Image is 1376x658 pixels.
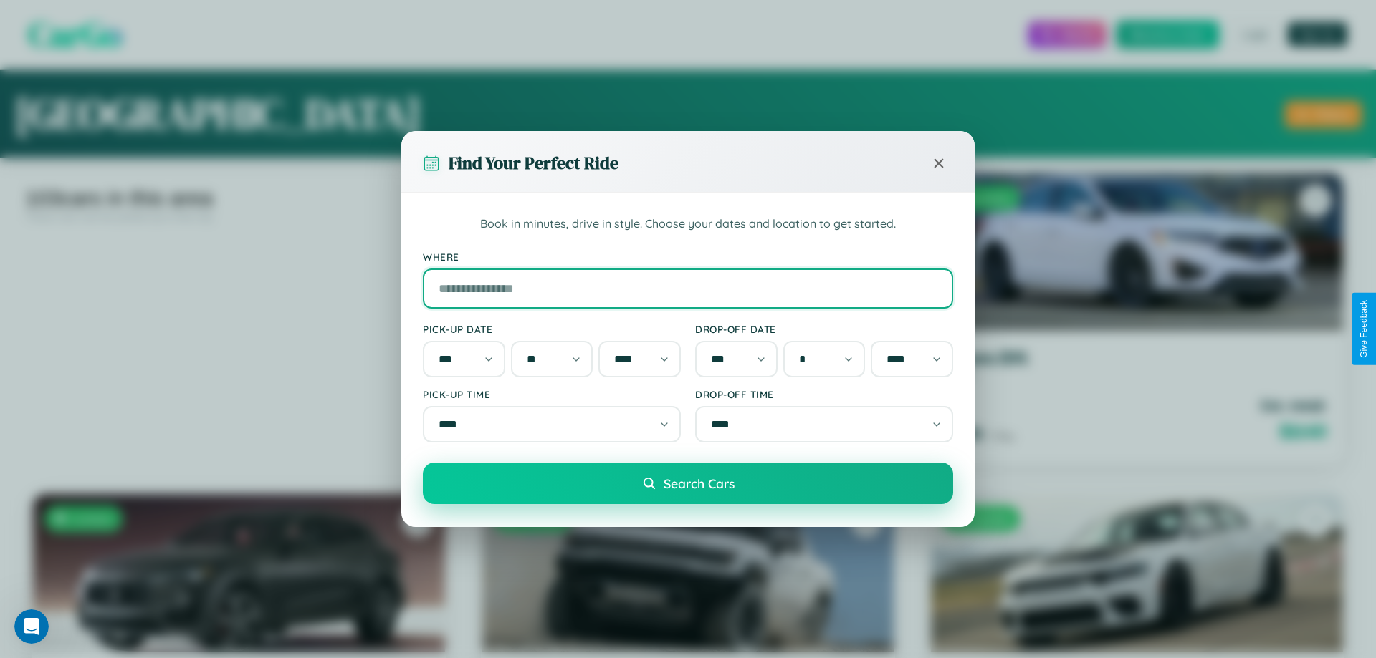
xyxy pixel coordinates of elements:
[423,251,953,263] label: Where
[423,388,681,400] label: Pick-up Time
[695,388,953,400] label: Drop-off Time
[695,323,953,335] label: Drop-off Date
[449,151,618,175] h3: Find Your Perfect Ride
[664,475,735,491] span: Search Cars
[423,215,953,233] p: Book in minutes, drive in style. Choose your dates and location to get started.
[423,323,681,335] label: Pick-up Date
[423,463,953,504] button: Search Cars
